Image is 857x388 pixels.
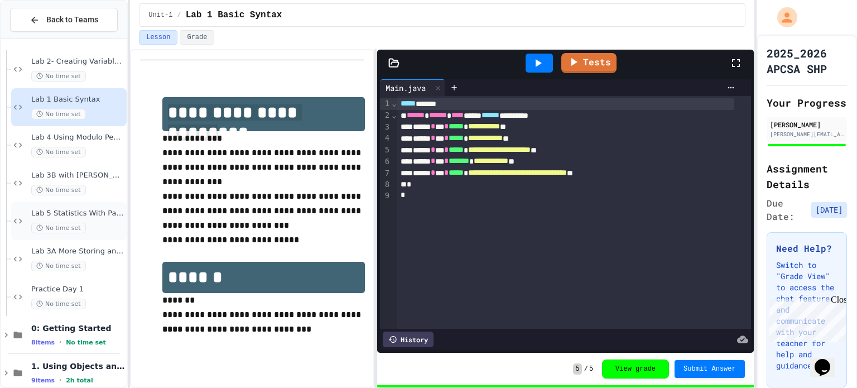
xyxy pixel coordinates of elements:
p: Switch to "Grade View" to access the chat feature and communicate with your teacher for help and ... [776,260,837,371]
a: Tests [561,53,617,73]
span: Due Date: [767,197,807,223]
div: 6 [380,156,391,168]
span: No time set [31,109,86,119]
button: Grade [180,30,214,45]
span: [DATE] [811,202,847,218]
span: 2h total [66,377,93,384]
div: My Account [765,4,800,30]
div: Main.java [380,79,445,96]
div: 5 [380,145,391,156]
span: Back to Teams [46,14,98,26]
iframe: chat widget [764,295,846,342]
button: Submit Answer [675,360,745,378]
span: Submit Answer [683,365,736,373]
button: Lesson [139,30,177,45]
span: / [584,365,588,373]
span: 5 [589,365,593,373]
span: Lab 5 Statistics With Pairs [31,209,124,218]
button: View grade [602,360,669,379]
span: Practice Day 1 [31,285,124,294]
div: 1 [380,98,391,110]
div: [PERSON_NAME] [770,119,844,130]
iframe: chat widget [810,343,846,377]
h3: Need Help? [776,242,837,255]
div: 2 [380,110,391,122]
span: No time set [31,71,86,82]
span: Unit-1 [148,11,172,20]
div: [PERSON_NAME][EMAIL_ADDRESS][PERSON_NAME][DOMAIN_NAME] [770,130,844,138]
span: Fold line [391,99,397,108]
span: 1. Using Objects and Methods [31,361,124,371]
span: No time set [31,261,86,271]
span: Fold line [391,111,397,119]
span: Lab 1 Basic Syntax [186,8,282,22]
h2: Assignment Details [767,161,847,192]
span: No time set [31,185,86,195]
div: 7 [380,168,391,180]
span: Lab 3B with [PERSON_NAME] Input [31,171,124,180]
div: 3 [380,122,391,133]
span: No time set [31,223,86,233]
div: 8 [380,179,391,190]
span: No time set [31,147,86,157]
span: 5 [573,363,581,375]
span: Lab 2- Creating Variables and Printing [31,57,124,66]
div: History [383,332,434,347]
button: Back to Teams [10,8,118,32]
h1: 2025_2026 APCSA SHP [767,45,847,76]
span: No time set [66,339,106,346]
div: 4 [380,133,391,145]
span: 9 items [31,377,55,384]
span: 8 items [31,339,55,346]
div: Main.java [380,82,431,94]
div: Chat with us now!Close [4,4,77,71]
div: 9 [380,190,391,202]
span: Lab 1 Basic Syntax [31,95,124,104]
h2: Your Progress [767,95,847,111]
span: Lab 4 Using Modulo Pennies Program [31,133,124,142]
span: • [59,338,61,347]
span: No time set [31,299,86,309]
span: Lab 3A More Storing and Printing [31,247,124,256]
span: 0: Getting Started [31,323,124,333]
span: / [177,11,181,20]
span: • [59,376,61,385]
